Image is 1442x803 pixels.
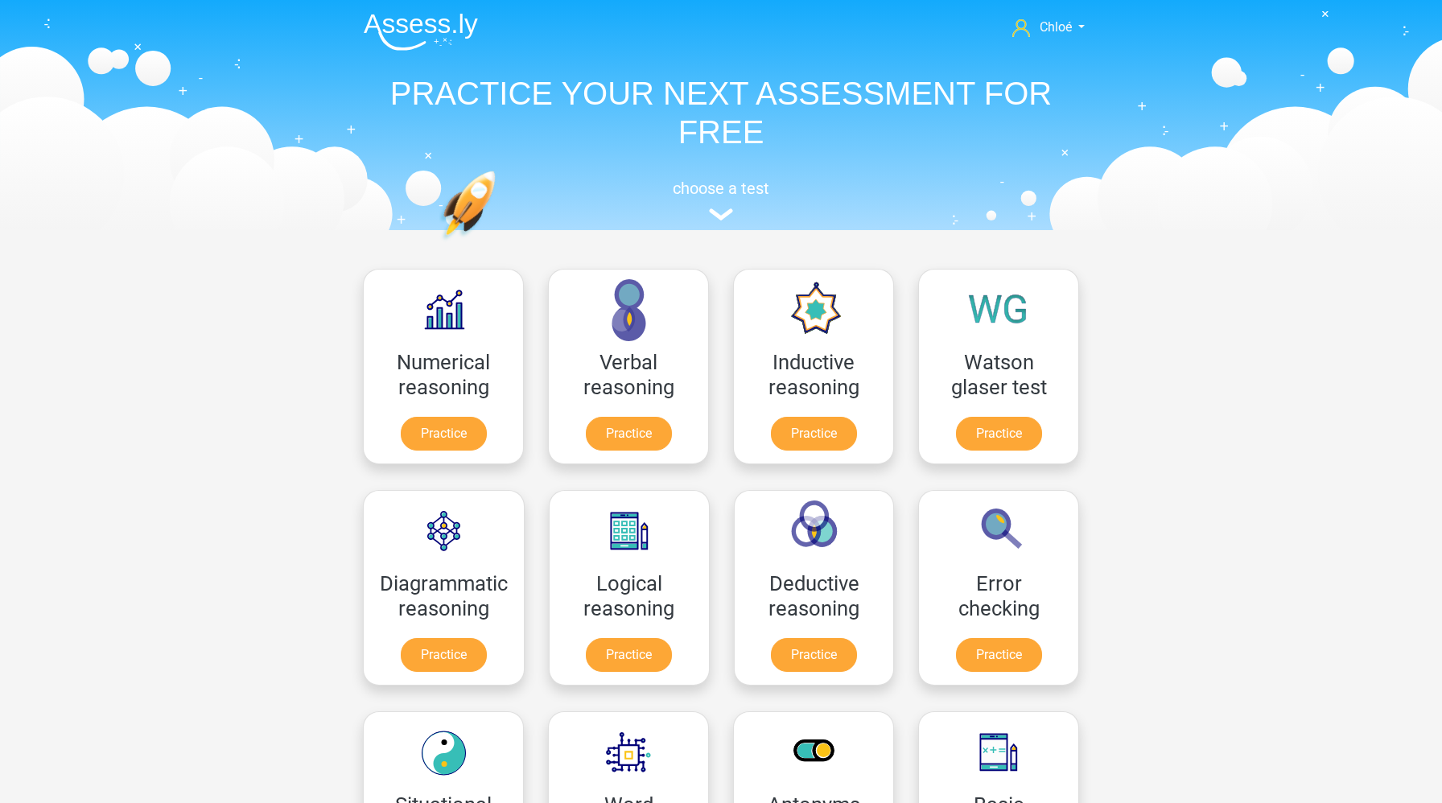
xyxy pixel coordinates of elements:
h1: PRACTICE YOUR NEXT ASSESSMENT FOR FREE [351,74,1091,151]
a: Practice [771,417,857,451]
span: Chloé [1040,19,1072,35]
a: Practice [586,417,672,451]
a: Practice [771,638,857,672]
img: assessment [709,208,733,220]
img: practice [439,171,558,316]
h5: choose a test [351,179,1091,198]
a: Practice [401,638,487,672]
a: Practice [956,638,1042,672]
a: Practice [956,417,1042,451]
a: choose a test [351,179,1091,221]
a: Practice [586,638,672,672]
a: Practice [401,417,487,451]
img: Assessly [364,13,478,51]
a: Chloé [1006,18,1091,37]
